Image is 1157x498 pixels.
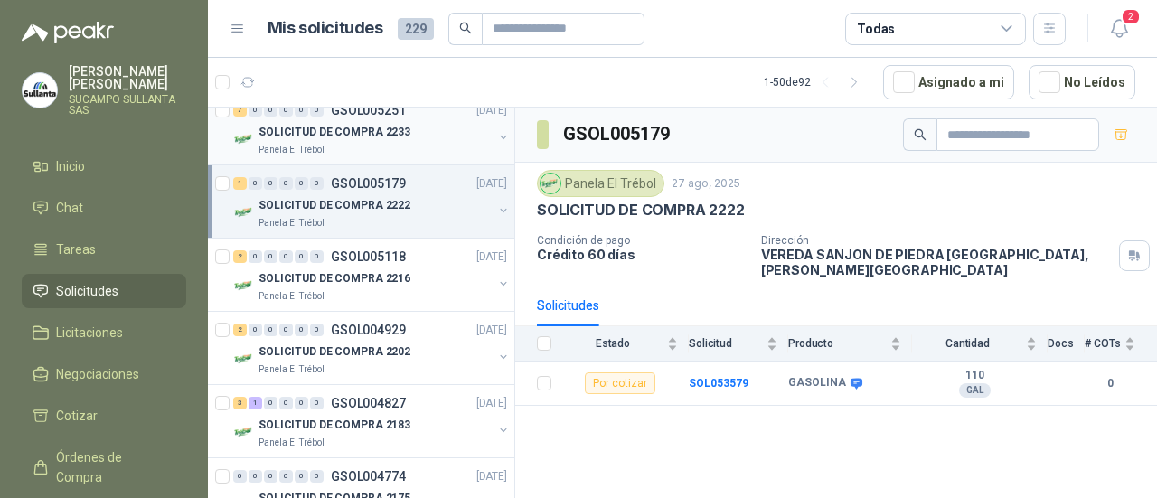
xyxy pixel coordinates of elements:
[264,397,277,409] div: 0
[562,326,689,362] th: Estado
[1085,337,1121,350] span: # COTs
[331,470,406,483] p: GSOL004774
[476,102,507,119] p: [DATE]
[788,376,846,390] b: GASOLINA
[537,247,747,262] p: Crédito 60 días
[279,104,293,117] div: 0
[56,447,169,487] span: Órdenes de Compra
[1121,8,1141,25] span: 2
[398,18,434,40] span: 229
[279,324,293,336] div: 0
[259,436,325,450] p: Panela El Trébol
[331,104,406,117] p: GSOL005251
[476,395,507,412] p: [DATE]
[233,128,255,150] img: Company Logo
[233,397,247,409] div: 3
[562,337,663,350] span: Estado
[310,397,324,409] div: 0
[476,175,507,193] p: [DATE]
[788,326,912,362] th: Producto
[69,65,186,90] p: [PERSON_NAME] [PERSON_NAME]
[259,270,410,287] p: SOLICITUD DE COMPRA 2216
[537,201,745,220] p: SOLICITUD DE COMPRA 2222
[331,177,406,190] p: GSOL005179
[268,15,383,42] h1: Mis solicitudes
[912,369,1037,383] b: 110
[1029,65,1135,99] button: No Leídos
[233,275,255,296] img: Company Logo
[689,377,748,390] a: SOL053579
[22,315,186,350] a: Licitaciones
[541,174,560,193] img: Company Logo
[259,362,325,377] p: Panela El Trébol
[912,337,1022,350] span: Cantidad
[914,128,927,141] span: search
[959,383,991,398] div: GAL
[56,323,123,343] span: Licitaciones
[233,246,511,304] a: 2 0 0 0 0 0 GSOL005118[DATE] Company LogoSOLICITUD DE COMPRA 2216Panela El Trébol
[22,22,114,43] img: Logo peakr
[22,274,186,308] a: Solicitudes
[1085,375,1135,392] b: 0
[857,19,895,39] div: Todas
[249,324,262,336] div: 0
[249,104,262,117] div: 0
[761,247,1112,277] p: VEREDA SANJON DE PIEDRA [GEOGRAPHIC_DATA] , [PERSON_NAME][GEOGRAPHIC_DATA]
[233,348,255,370] img: Company Logo
[22,399,186,433] a: Cotizar
[459,22,472,34] span: search
[56,406,98,426] span: Cotizar
[233,99,511,157] a: 7 0 0 0 0 0 GSOL005251[DATE] Company LogoSOLICITUD DE COMPRA 2233Panela El Trébol
[279,177,293,190] div: 0
[537,234,747,247] p: Condición de pago
[259,216,325,230] p: Panela El Trébol
[295,397,308,409] div: 0
[310,250,324,263] div: 0
[233,202,255,223] img: Company Logo
[264,177,277,190] div: 0
[476,468,507,485] p: [DATE]
[233,324,247,336] div: 2
[249,250,262,263] div: 0
[259,124,410,141] p: SOLICITUD DE COMPRA 2233
[233,470,247,483] div: 0
[279,250,293,263] div: 0
[259,143,325,157] p: Panela El Trébol
[537,170,664,197] div: Panela El Trébol
[233,173,511,230] a: 1 0 0 0 0 0 GSOL005179[DATE] Company LogoSOLICITUD DE COMPRA 2222Panela El Trébol
[249,470,262,483] div: 0
[295,104,308,117] div: 0
[56,364,139,384] span: Negociaciones
[259,343,410,361] p: SOLICITUD DE COMPRA 2202
[56,281,118,301] span: Solicitudes
[672,175,740,193] p: 27 ago, 2025
[56,240,96,259] span: Tareas
[233,421,255,443] img: Company Logo
[22,440,186,494] a: Órdenes de Compra
[259,289,325,304] p: Panela El Trébol
[310,324,324,336] div: 0
[476,322,507,339] p: [DATE]
[310,177,324,190] div: 0
[331,324,406,336] p: GSOL004929
[585,372,655,394] div: Por cotizar
[264,324,277,336] div: 0
[22,232,186,267] a: Tareas
[689,337,763,350] span: Solicitud
[310,470,324,483] div: 0
[233,177,247,190] div: 1
[1085,326,1157,362] th: # COTs
[295,250,308,263] div: 0
[22,357,186,391] a: Negociaciones
[233,392,511,450] a: 3 1 0 0 0 0 GSOL004827[DATE] Company LogoSOLICITUD DE COMPRA 2183Panela El Trébol
[788,337,887,350] span: Producto
[1048,326,1085,362] th: Docs
[56,198,83,218] span: Chat
[912,326,1048,362] th: Cantidad
[279,397,293,409] div: 0
[331,397,406,409] p: GSOL004827
[1103,13,1135,45] button: 2
[689,326,788,362] th: Solicitud
[264,104,277,117] div: 0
